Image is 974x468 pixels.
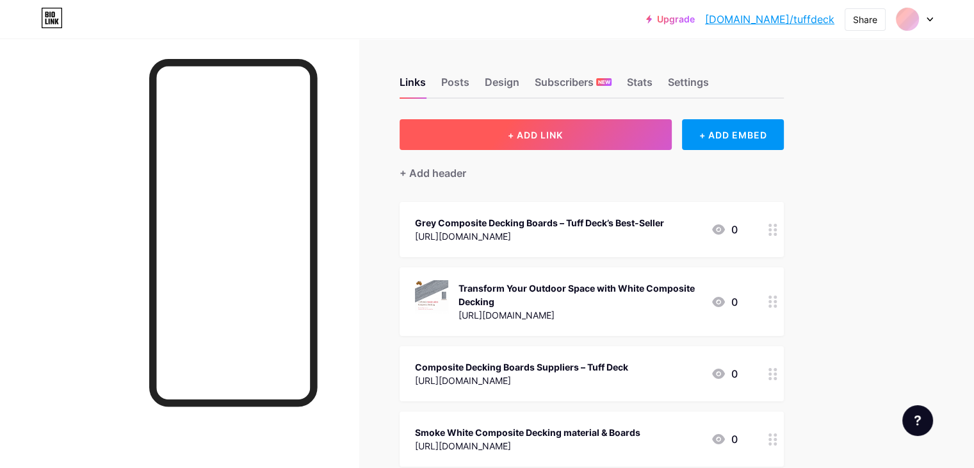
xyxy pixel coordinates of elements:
[853,13,877,26] div: Share
[711,431,738,447] div: 0
[598,78,610,86] span: NEW
[415,374,628,387] div: [URL][DOMAIN_NAME]
[400,74,426,97] div: Links
[459,308,701,322] div: [URL][DOMAIN_NAME]
[485,74,519,97] div: Design
[711,366,738,381] div: 0
[705,12,834,27] a: [DOMAIN_NAME]/tuffdeck
[508,130,563,140] span: + ADD LINK
[682,119,784,150] div: + ADD EMBED
[415,439,640,453] div: [URL][DOMAIN_NAME]
[711,222,738,237] div: 0
[668,74,709,97] div: Settings
[711,294,738,310] div: 0
[415,216,664,230] div: Grey Composite Decking Boards – Tuff Deck’s Best-Seller
[415,426,640,439] div: Smoke White Composite Decking material & Boards
[415,230,664,243] div: [URL][DOMAIN_NAME]
[415,360,628,374] div: Composite Decking Boards Suppliers – Tuff Deck
[627,74,653,97] div: Stats
[400,119,672,150] button: + ADD LINK
[415,280,448,313] img: Transform Your Outdoor Space with White Composite Decking
[441,74,469,97] div: Posts
[646,14,695,24] a: Upgrade
[535,74,612,97] div: Subscribers
[459,281,701,308] div: Transform Your Outdoor Space with White Composite Decking
[400,165,466,181] div: + Add header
